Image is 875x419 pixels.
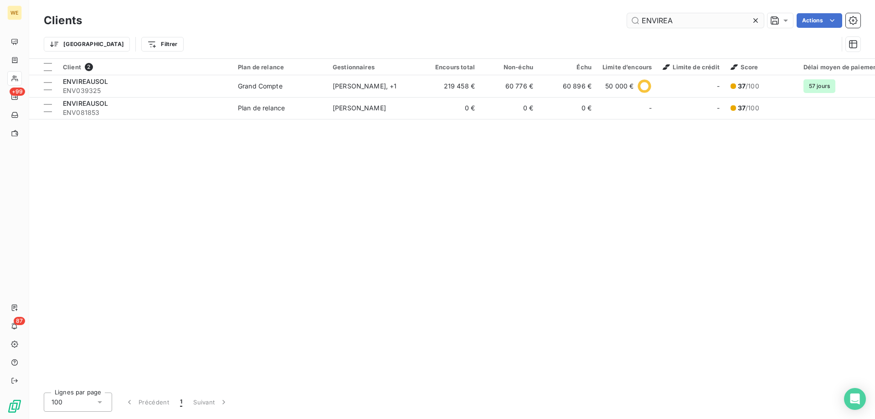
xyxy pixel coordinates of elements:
span: [PERSON_NAME] [333,104,386,112]
div: [PERSON_NAME] , + 1 [333,82,417,91]
span: Score [731,63,758,71]
button: Actions [797,13,842,28]
button: 1 [175,393,188,412]
img: Logo LeanPay [7,399,22,414]
button: Précédent [119,393,175,412]
div: Limite d’encours [602,63,652,71]
input: Rechercher [627,13,764,28]
td: 60 896 € [539,75,597,97]
span: /100 [738,103,759,113]
div: Plan de relance [238,63,322,71]
div: Plan de relance [238,103,285,113]
span: 37 [738,82,746,90]
button: [GEOGRAPHIC_DATA] [44,37,130,52]
span: ENVIREAUSOL [63,99,108,107]
span: 50 000 € [605,82,633,91]
span: 87 [14,317,25,325]
td: 0 € [422,97,480,119]
span: ENV039325 [63,86,227,95]
td: 60 776 € [480,75,539,97]
button: Filtrer [141,37,183,52]
td: 0 € [480,97,539,119]
span: 1 [180,398,182,407]
span: 37 [738,104,746,112]
div: Grand Compte [238,82,283,91]
span: Client [63,63,81,71]
span: +99 [10,88,25,96]
div: Encours total [427,63,475,71]
span: Limite de crédit [663,63,719,71]
span: - [717,82,720,91]
div: Gestionnaires [333,63,417,71]
td: 0 € [539,97,597,119]
div: Échu [544,63,592,71]
div: Open Intercom Messenger [844,388,866,410]
span: ENV081853 [63,108,227,117]
td: 219 458 € [422,75,480,97]
div: WE [7,5,22,20]
span: - [717,103,720,113]
span: - [649,103,652,113]
span: 100 [51,398,62,407]
span: /100 [738,82,759,91]
button: Suivant [188,393,234,412]
span: ENVIREAUSOL [63,78,108,85]
span: 2 [85,63,93,71]
div: Non-échu [486,63,533,71]
span: 57 jours [803,79,835,93]
h3: Clients [44,12,82,29]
